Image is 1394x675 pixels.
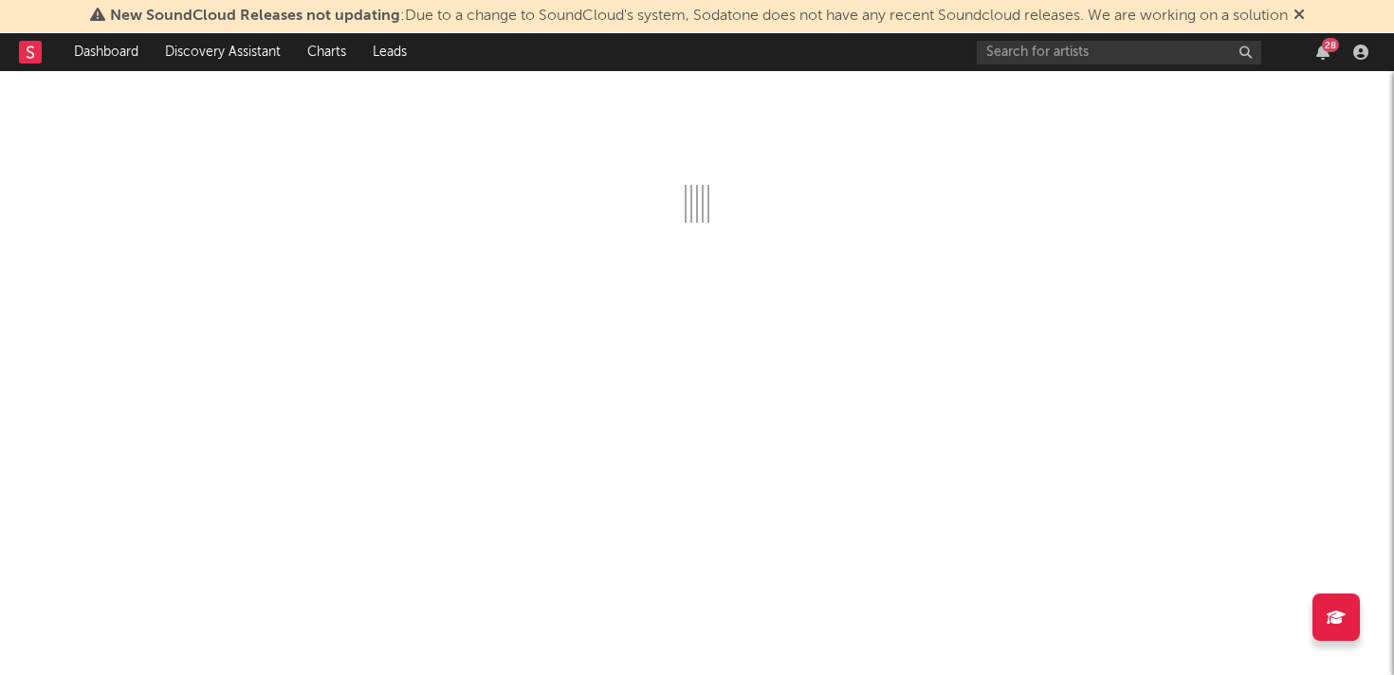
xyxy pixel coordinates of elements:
[1316,45,1330,60] button: 28
[977,41,1261,64] input: Search for artists
[294,33,359,71] a: Charts
[359,33,420,71] a: Leads
[110,9,1288,24] span: : Due to a change to SoundCloud's system, Sodatone does not have any recent Soundcloud releases. ...
[152,33,294,71] a: Discovery Assistant
[61,33,152,71] a: Dashboard
[110,9,400,24] span: New SoundCloud Releases not updating
[1322,38,1339,52] div: 28
[1293,9,1305,24] span: Dismiss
